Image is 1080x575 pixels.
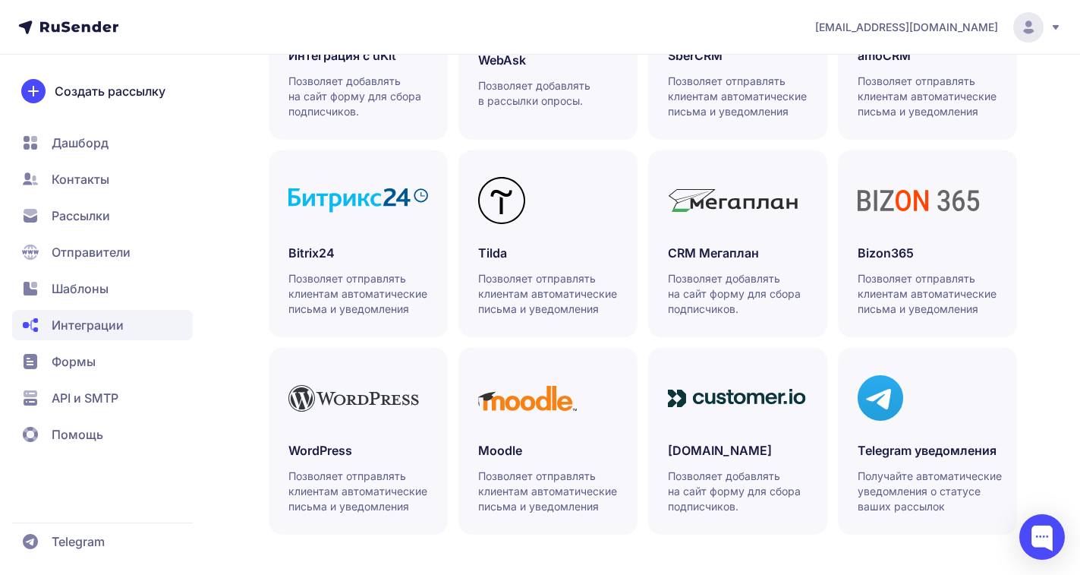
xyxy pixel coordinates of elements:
[52,207,110,225] span: Рассылки
[668,441,808,460] h3: [DOMAIN_NAME]
[858,244,997,262] h3: Bizon365
[52,170,109,188] span: Контакты
[288,46,428,65] h3: Интеграция с uKit
[858,271,1002,317] p: Позволяет отправлять клиентам автоматические письма и уведомления
[668,46,808,65] h3: SberCRM
[839,150,1016,336] a: Bizon365Позволяет отправлять клиентам автоматические письма и уведомления
[288,271,433,317] p: Позволяет отправлять клиентам автоматические письма и уведомления
[649,348,827,533] a: [DOMAIN_NAME]Позволяет добавлять на сайт форму для сбора подписчиков.
[288,244,428,262] h3: Bitrix24
[668,74,812,119] p: Позволяет отправлять клиентам автоматические письма и уведомления
[668,271,812,317] p: Позволяет добавлять на сайт форму для сбора подписчиков.
[52,532,105,551] span: Telegram
[478,51,618,69] h3: WebAsk
[858,46,997,65] h3: amoCRM
[288,469,433,514] p: Позволяет отправлять клиентам автоматические письма и уведомления
[52,134,109,152] span: Дашборд
[649,150,827,336] a: CRM МегапланПозволяет добавлять на сайт форму для сбора подписчиков.
[55,82,165,100] span: Создать рассылку
[52,243,131,261] span: Отправители
[52,425,103,444] span: Помощь
[668,244,808,262] h3: CRM Мегаплан
[459,348,637,533] a: MoodleПозволяет отправлять клиентам автоматические письма и уведомления
[839,348,1016,533] a: Telegram уведомленияПолучайте автоматические уведомления о статусе ваших рассылок
[52,280,109,298] span: Шаблоны
[52,389,118,407] span: API и SMTP
[858,74,1002,119] p: Позволяет отправлять клиентам автоматические письма и уведомления
[269,150,447,336] a: Bitrix24Позволяет отправлять клиентам автоматические письма и уведомления
[12,526,193,557] a: Telegram
[815,20,998,35] span: [EMAIL_ADDRESS][DOMAIN_NAME]
[52,352,96,371] span: Формы
[668,469,812,514] p: Позволяет добавлять на сайт форму для сбора подписчиков.
[478,469,622,514] p: Позволяет отправлять клиентам автоматические письма и уведомления
[478,271,622,317] p: Позволяет отправлять клиентам автоматические письма и уведомления
[858,441,997,460] h3: Telegram уведомления
[288,441,428,460] h3: WordPress
[52,316,124,334] span: Интеграции
[478,244,618,262] h3: Tilda
[478,78,622,109] p: Позволяет добавлять в рассылки опросы.
[269,348,447,533] a: WordPressПозволяет отправлять клиентам автоматические письма и уведомления
[858,469,1002,514] p: Получайте автоматические уведомления о статусе ваших рассылок
[288,74,433,119] p: Позволяет добавлять на сайт форму для сбора подписчиков.
[459,150,637,336] a: TildaПозволяет отправлять клиентам автоматические письма и уведомления
[478,441,618,460] h3: Moodle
